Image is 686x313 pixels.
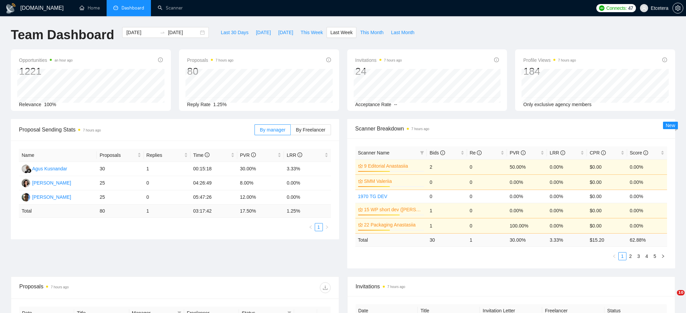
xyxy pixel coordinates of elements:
[32,165,67,172] div: Agus Kusnandar
[467,203,507,218] td: 0
[144,149,191,162] th: Replies
[113,5,118,10] span: dashboard
[618,252,626,260] li: 1
[388,285,405,289] time: 7 hours ago
[470,150,482,155] span: Re
[191,204,237,218] td: 03:17:42
[325,225,329,229] span: right
[326,57,331,62] span: info-circle
[642,6,646,10] span: user
[307,223,315,231] li: Previous Page
[467,159,507,174] td: 0
[237,190,284,204] td: 12.00%
[284,162,331,176] td: 3.33%
[97,204,143,218] td: 80
[384,58,402,62] time: 7 hours ago
[11,27,114,43] h1: Team Dashboard
[587,190,627,203] td: $0.00
[507,190,547,203] td: 0.00%
[427,203,467,218] td: 1
[296,127,325,133] span: By Freelancer
[627,190,667,203] td: 0.00%
[355,65,402,78] div: 24
[32,179,71,187] div: [PERSON_NAME]
[364,162,423,170] a: 9 Editorial Anastasiia
[297,152,302,157] span: info-circle
[97,190,143,204] td: 25
[627,159,667,174] td: 0.00%
[547,159,587,174] td: 0.00%
[256,29,271,36] span: [DATE]
[83,128,101,132] time: 7 hours ago
[651,252,659,260] li: 5
[97,162,143,176] td: 30
[467,174,507,190] td: 0
[27,168,31,173] img: gigradar-bm.png
[355,124,667,133] span: Scanner Breakdown
[440,150,445,155] span: info-circle
[627,252,634,260] a: 2
[550,150,565,155] span: LRR
[51,285,69,289] time: 7 hours ago
[427,174,467,190] td: 0
[284,190,331,204] td: 0.00%
[358,207,363,212] span: crown
[560,150,565,155] span: info-circle
[240,152,256,158] span: PVR
[274,27,297,38] button: [DATE]
[237,176,284,190] td: 8.00%
[427,190,467,203] td: 0
[547,174,587,190] td: 0.00%
[387,27,418,38] button: Last Month
[627,218,667,233] td: 0.00%
[237,204,284,218] td: 17.50 %
[187,65,234,78] div: 80
[144,190,191,204] td: 0
[547,233,587,246] td: 3.33 %
[320,285,330,290] span: download
[619,252,626,260] a: 1
[168,29,199,36] input: End date
[626,252,635,260] li: 2
[19,149,97,162] th: Name
[99,151,136,159] span: Proposals
[22,166,67,171] a: AKAgus Kusnandar
[144,204,191,218] td: 1
[19,56,73,64] span: Opportunities
[394,102,397,107] span: --
[22,180,71,185] a: TT[PERSON_NAME]
[659,252,667,260] li: Next Page
[330,29,353,36] span: Last Week
[22,194,71,199] a: AP[PERSON_NAME]
[260,127,285,133] span: By manager
[32,193,71,201] div: [PERSON_NAME]
[364,206,423,213] a: 15 WP short dev ([PERSON_NAME] B)
[221,29,248,36] span: Last 30 Days
[420,151,424,155] span: filter
[364,177,423,185] a: SMM Valeriia
[22,165,30,173] img: AK
[590,150,605,155] span: CPR
[662,57,667,62] span: info-circle
[187,56,234,64] span: Proposals
[315,223,323,231] a: 1
[507,233,547,246] td: 30.00 %
[523,65,576,78] div: 184
[507,203,547,218] td: 0.00%
[358,222,363,227] span: crown
[587,233,627,246] td: $ 15.20
[677,290,685,295] span: 10
[610,252,618,260] li: Previous Page
[635,252,642,260] a: 3
[391,29,414,36] span: Last Month
[307,223,315,231] button: left
[558,58,576,62] time: 7 hours ago
[627,174,667,190] td: 0.00%
[477,150,482,155] span: info-circle
[126,29,157,36] input: Start date
[158,57,163,62] span: info-circle
[507,218,547,233] td: 100.00%
[147,151,183,159] span: Replies
[356,282,667,291] span: Invitations
[237,162,284,176] td: 30.00%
